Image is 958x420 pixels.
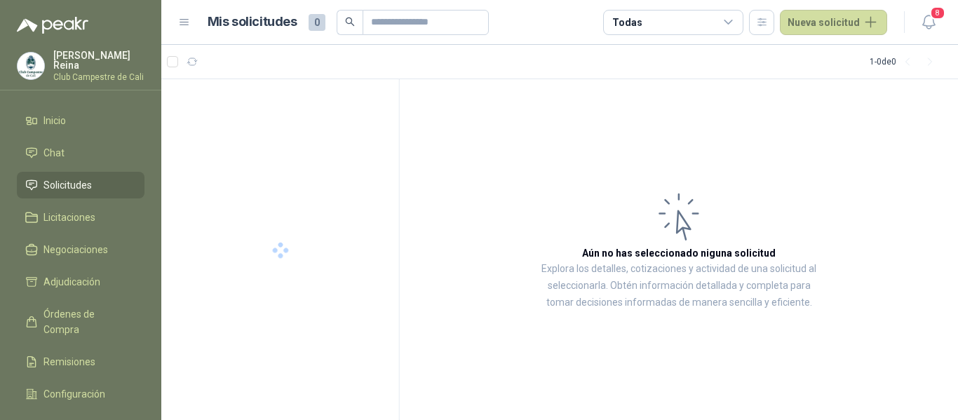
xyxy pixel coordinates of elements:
p: [PERSON_NAME] Reina [53,50,144,70]
span: 8 [930,6,945,20]
span: search [345,17,355,27]
div: 1 - 0 de 0 [870,50,941,73]
span: Adjudicación [43,274,100,290]
button: 8 [916,10,941,35]
span: Configuración [43,386,105,402]
span: Solicitudes [43,177,92,193]
span: Licitaciones [43,210,95,225]
a: Configuración [17,381,144,407]
span: Chat [43,145,65,161]
span: 0 [309,14,325,31]
h1: Mis solicitudes [208,12,297,32]
span: Negociaciones [43,242,108,257]
img: Logo peakr [17,17,88,34]
a: Chat [17,140,144,166]
div: Todas [612,15,642,30]
button: Nueva solicitud [780,10,887,35]
a: Remisiones [17,348,144,375]
a: Negociaciones [17,236,144,263]
a: Adjudicación [17,269,144,295]
a: Inicio [17,107,144,134]
span: Inicio [43,113,66,128]
img: Company Logo [18,53,44,79]
h3: Aún no has seleccionado niguna solicitud [582,245,776,261]
a: Solicitudes [17,172,144,198]
a: Órdenes de Compra [17,301,144,343]
span: Remisiones [43,354,95,370]
p: Explora los detalles, cotizaciones y actividad de una solicitud al seleccionarla. Obtén informaci... [540,261,818,311]
p: Club Campestre de Cali [53,73,144,81]
span: Órdenes de Compra [43,306,131,337]
a: Licitaciones [17,204,144,231]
